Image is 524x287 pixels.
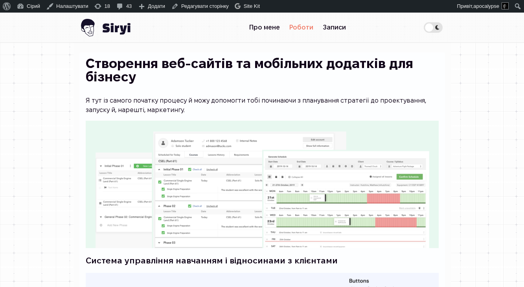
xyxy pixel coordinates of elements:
h1: Створення веб-сайтів та мобільних додатків для бізнесу [86,57,439,83]
span: apocalypse [473,3,499,9]
a: Записи [318,20,351,35]
p: Я тут із самого початку процесу й можу допомогти тобі починаючи з планування стратегії до проекту... [86,96,439,114]
a: Про мене [245,20,285,35]
span: Site Kit [244,3,260,9]
img: Сірий [79,13,131,42]
label: Theme switcher [424,22,443,33]
h2: Система управління навчанням і відносинами з клієнтами [86,254,439,267]
a: Роботи [285,20,318,35]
